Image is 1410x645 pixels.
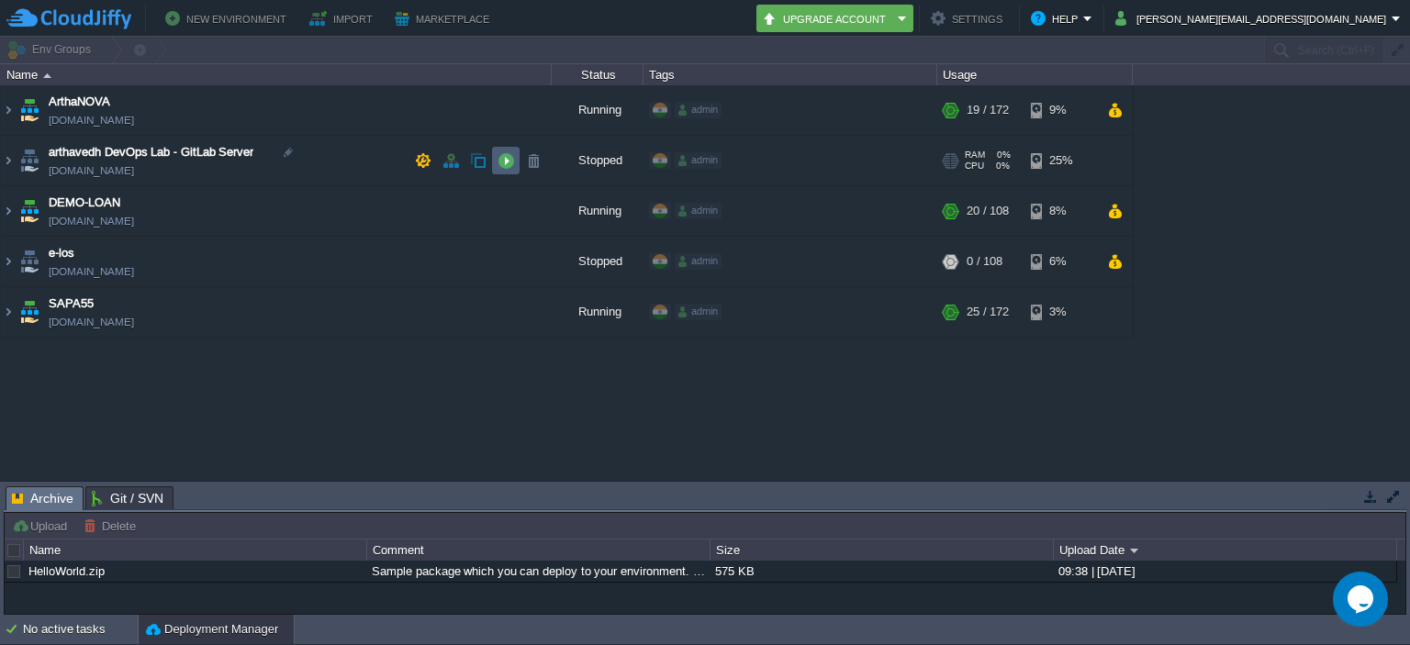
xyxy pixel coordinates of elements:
div: 575 KB [711,561,1052,582]
button: Help [1031,7,1083,29]
img: AMDAwAAAACH5BAEAAAAALAAAAAABAAEAAAICRAEAOw== [17,136,42,185]
div: Usage [938,64,1132,85]
div: No active tasks [23,615,138,644]
div: Sample package which you can deploy to your environment. Feel free to delete and upload a package... [367,561,709,582]
div: Name [25,539,366,561]
div: admin [675,203,722,219]
a: [DOMAIN_NAME] [49,161,134,180]
div: Running [552,186,643,236]
a: [DOMAIN_NAME] [49,111,134,129]
div: admin [675,304,722,320]
div: Upload Date [1055,539,1396,561]
span: 0% [991,161,1010,172]
img: AMDAwAAAACH5BAEAAAAALAAAAAABAAEAAAICRAEAOw== [1,136,16,185]
div: Stopped [552,136,643,185]
div: 8% [1031,186,1091,236]
div: Size [711,539,1053,561]
span: 0% [992,150,1011,161]
button: Import [309,7,378,29]
span: Archive [12,487,73,510]
img: AMDAwAAAACH5BAEAAAAALAAAAAABAAEAAAICRAEAOw== [1,186,16,236]
span: Git / SVN [92,487,163,509]
div: 20 / 108 [967,186,1009,236]
button: Settings [931,7,1008,29]
div: admin [675,253,722,270]
button: Upgrade Account [762,7,892,29]
div: Comment [368,539,710,561]
button: [PERSON_NAME][EMAIL_ADDRESS][DOMAIN_NAME] [1115,7,1392,29]
a: arthavedh DevOps Lab - GitLab Server [49,143,253,161]
img: CloudJiffy [6,7,131,30]
div: 3% [1031,287,1091,337]
a: HelloWorld.zip [28,564,105,578]
img: AMDAwAAAACH5BAEAAAAALAAAAAABAAEAAAICRAEAOw== [17,186,42,236]
button: New Environment [165,7,292,29]
div: 9% [1031,85,1091,135]
a: [DOMAIN_NAME] [49,212,134,230]
a: DEMO-LOAN [49,194,120,212]
img: AMDAwAAAACH5BAEAAAAALAAAAAABAAEAAAICRAEAOw== [17,237,42,286]
button: Marketplace [395,7,495,29]
div: Name [2,64,551,85]
a: [DOMAIN_NAME] [49,262,134,281]
div: 09:38 | [DATE] [1054,561,1395,582]
img: AMDAwAAAACH5BAEAAAAALAAAAAABAAEAAAICRAEAOw== [17,85,42,135]
div: 25 / 172 [967,287,1009,337]
a: ArthaNOVA [49,93,110,111]
div: Tags [644,64,936,85]
div: admin [675,152,722,169]
div: 19 / 172 [967,85,1009,135]
a: e-los [49,244,74,262]
div: 6% [1031,237,1091,286]
button: Delete [84,517,141,534]
img: AMDAwAAAACH5BAEAAAAALAAAAAABAAEAAAICRAEAOw== [17,287,42,337]
span: RAM [965,150,985,161]
img: AMDAwAAAACH5BAEAAAAALAAAAAABAAEAAAICRAEAOw== [1,287,16,337]
div: Status [553,64,643,85]
div: admin [675,102,722,118]
button: Deployment Manager [146,620,278,639]
button: Upload [12,517,73,534]
div: Stopped [552,237,643,286]
div: Running [552,287,643,337]
a: [DOMAIN_NAME] [49,313,134,331]
iframe: chat widget [1333,572,1392,627]
div: 0 / 108 [967,237,1002,286]
span: CPU [965,161,984,172]
a: SAPA55 [49,295,94,313]
img: AMDAwAAAACH5BAEAAAAALAAAAAABAAEAAAICRAEAOw== [1,237,16,286]
div: 25% [1031,136,1091,185]
img: AMDAwAAAACH5BAEAAAAALAAAAAABAAEAAAICRAEAOw== [43,73,51,78]
div: Running [552,85,643,135]
img: AMDAwAAAACH5BAEAAAAALAAAAAABAAEAAAICRAEAOw== [1,85,16,135]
